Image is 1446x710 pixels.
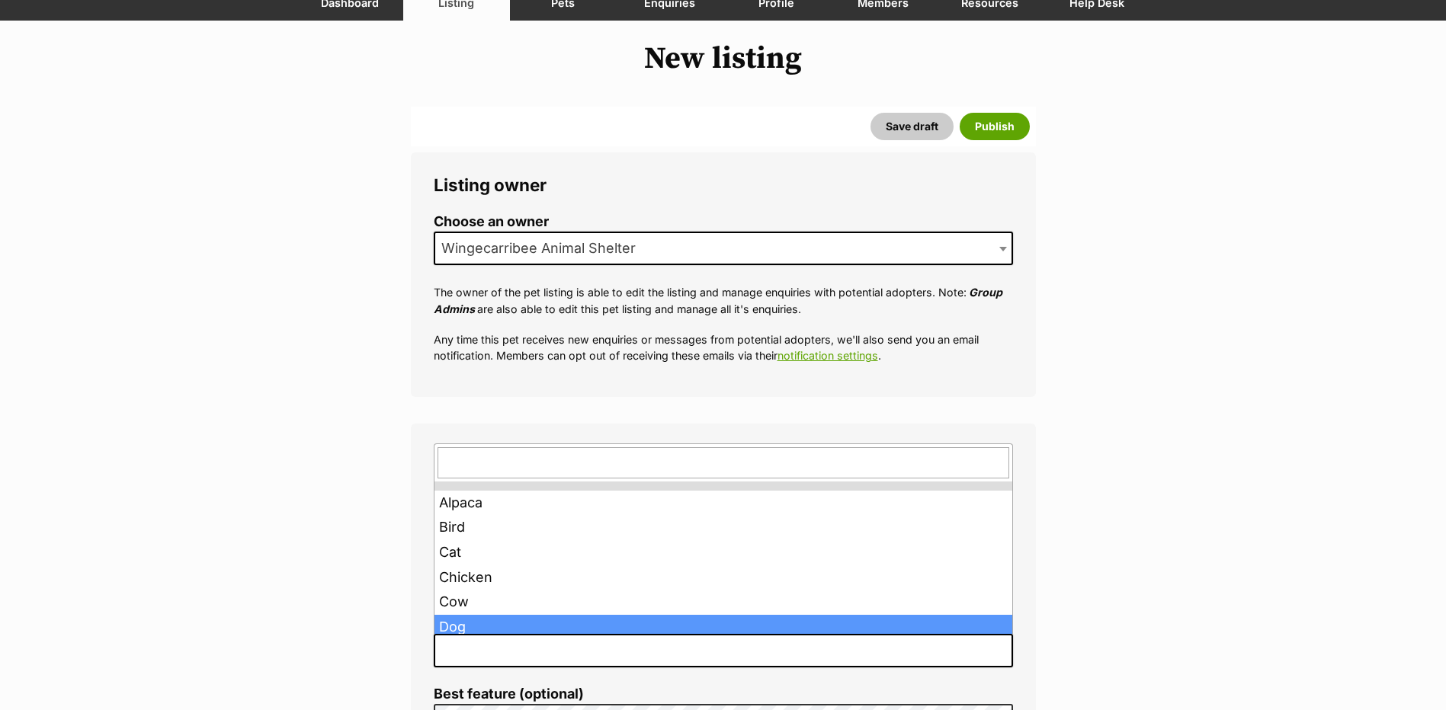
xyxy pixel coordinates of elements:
[434,214,1013,230] label: Choose an owner
[435,238,651,259] span: Wingecarribee Animal Shelter
[434,232,1013,265] span: Wingecarribee Animal Shelter
[434,284,1013,317] p: The owner of the pet listing is able to edit the listing and manage enquiries with potential adop...
[434,615,1012,640] li: Dog
[434,686,1013,702] label: Best feature (optional)
[434,174,547,195] span: Listing owner
[434,565,1012,590] li: Chicken
[434,331,1013,364] p: Any time this pet receives new enquiries or messages from potential adopters, we'll also send you...
[870,113,954,140] button: Save draft
[434,286,1002,315] em: Group Admins
[434,540,1012,565] li: Cat
[434,515,1012,540] li: Bird
[434,590,1012,615] li: Cow
[434,491,1012,516] li: Alpaca
[960,113,1030,140] button: Publish
[778,349,878,362] a: notification settings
